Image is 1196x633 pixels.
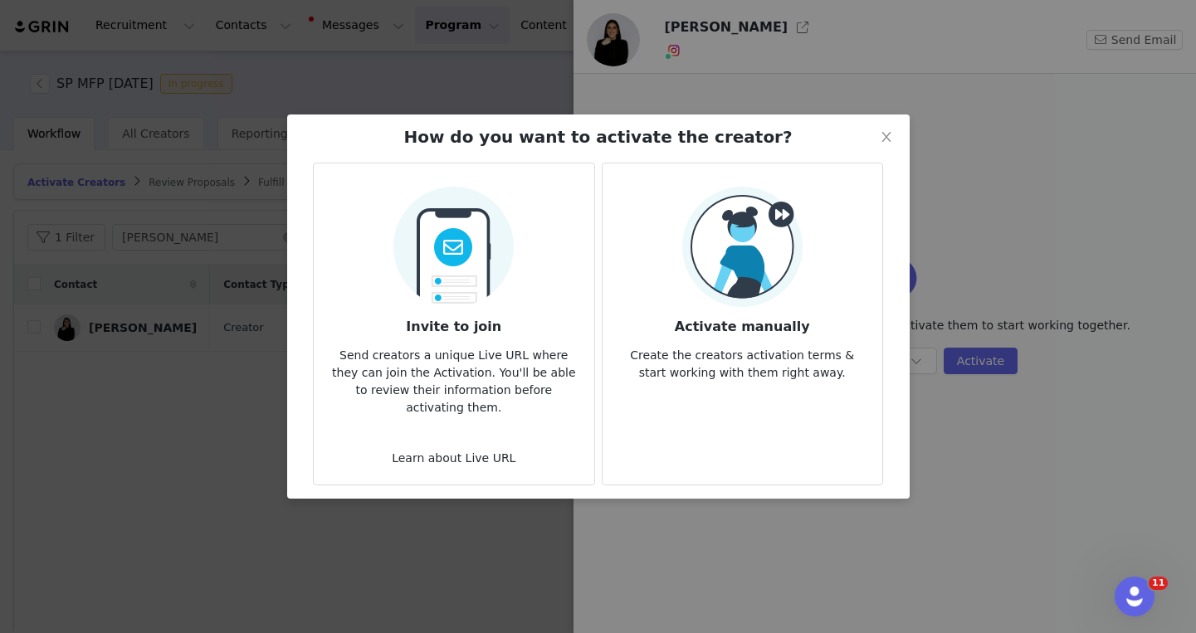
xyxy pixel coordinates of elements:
[1115,577,1155,616] iframe: Intercom live chat
[392,451,515,465] a: Learn about Live URL
[393,177,514,307] img: Send Email
[403,124,792,149] h2: How do you want to activate the creator?
[682,187,803,307] img: Manual
[1149,577,1168,590] span: 11
[327,337,580,416] p: Send creators a unique Live URL where they can join the Activation. You'll be able to review thei...
[327,307,580,337] h3: Invite to join
[616,337,869,382] p: Create the creators activation terms & start working with them right away.
[880,130,893,144] i: icon: close
[616,307,869,337] h3: Activate manually
[863,114,910,161] button: Close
